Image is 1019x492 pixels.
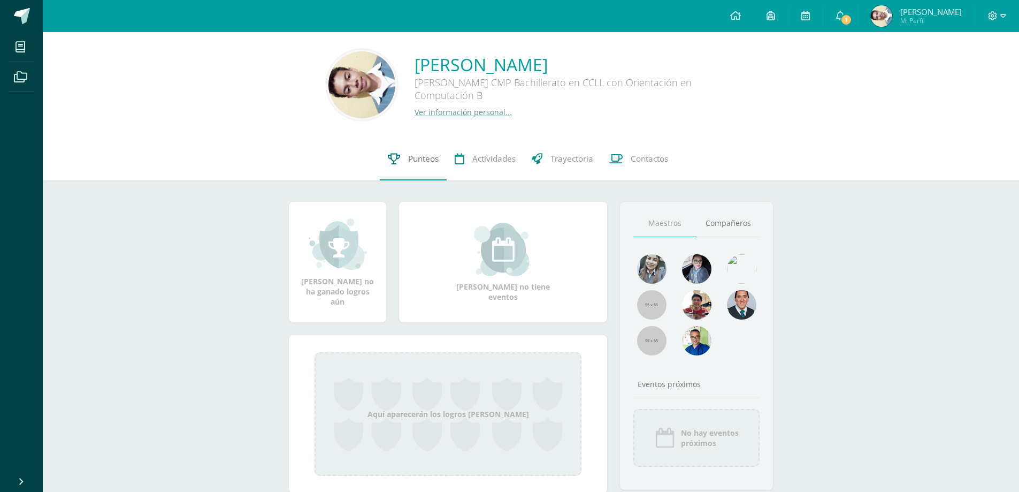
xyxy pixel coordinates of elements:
span: [PERSON_NAME] [900,6,962,17]
a: Maestros [633,210,696,237]
span: No hay eventos próximos [681,428,739,448]
img: 10741f48bcca31577cbcd80b61dad2f3.png [682,326,711,355]
img: 55x55 [637,290,666,320]
span: Contactos [631,153,668,164]
a: Punteos [380,138,447,180]
span: 1 [840,14,852,26]
span: Punteos [408,153,439,164]
img: b8baad08a0802a54ee139394226d2cf3.png [682,254,711,284]
img: 45bd7986b8947ad7e5894cbc9b781108.png [637,254,666,284]
a: Compañeros [696,210,760,237]
a: Ver información personal... [415,107,512,117]
a: Contactos [601,138,676,180]
img: 55x55 [637,326,666,355]
img: 89706c57ef2725daee2eab2f3f13e3ac.png [328,51,395,118]
a: Trayectoria [524,138,601,180]
img: 11152eb22ca3048aebc25a5ecf6973a7.png [682,290,711,320]
img: event_icon.png [654,427,676,449]
a: Actividades [447,138,524,180]
img: c25c8a4a46aeab7e345bf0f34826bacf.png [727,254,756,284]
div: [PERSON_NAME] CMP Bachillerato en CCLL con Orientación en Computación B [415,76,735,107]
div: [PERSON_NAME] no ha ganado logros aún [300,217,376,307]
img: achievement_small.png [309,217,367,271]
div: Eventos próximos [633,379,760,389]
div: Aquí aparecerán los logros [PERSON_NAME] [315,352,581,476]
span: Mi Perfil [900,16,962,25]
a: [PERSON_NAME] [415,53,735,76]
img: event_small.png [474,223,532,276]
img: 0e05097b68e5ed5f7dd6f9503ba2bd59.png [871,5,892,27]
span: Actividades [472,153,516,164]
img: eec80b72a0218df6e1b0c014193c2b59.png [727,290,756,320]
span: Trayectoria [550,153,593,164]
div: [PERSON_NAME] no tiene eventos [450,223,557,302]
